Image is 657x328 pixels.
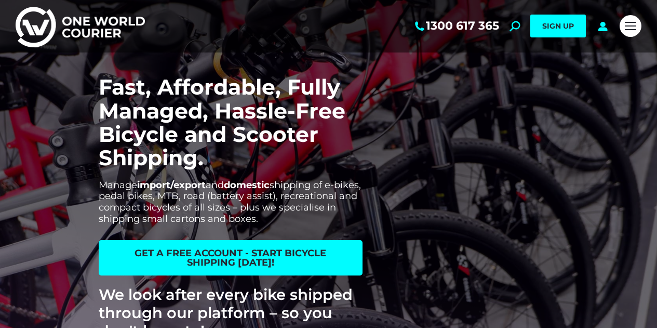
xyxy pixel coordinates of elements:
strong: domestic [224,179,270,191]
img: One World Courier [16,5,145,47]
span: get a free account - start bicycle shipping [DATE]! [111,248,350,267]
strong: import/export [137,179,206,191]
span: SIGN UP [542,21,574,31]
a: SIGN UP [530,15,586,37]
a: get a free account - start bicycle shipping [DATE]! [99,240,363,275]
p: Manage and shipping of e-bikes, pedal bikes, MTB, road (battery assist), recreational and compact... [99,180,363,225]
h1: Fast, Affordable, Fully Managed, Hassle-Free Bicycle and Scooter Shipping. [99,75,363,169]
a: Mobile menu icon [620,15,641,37]
a: 1300 617 365 [413,19,499,33]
